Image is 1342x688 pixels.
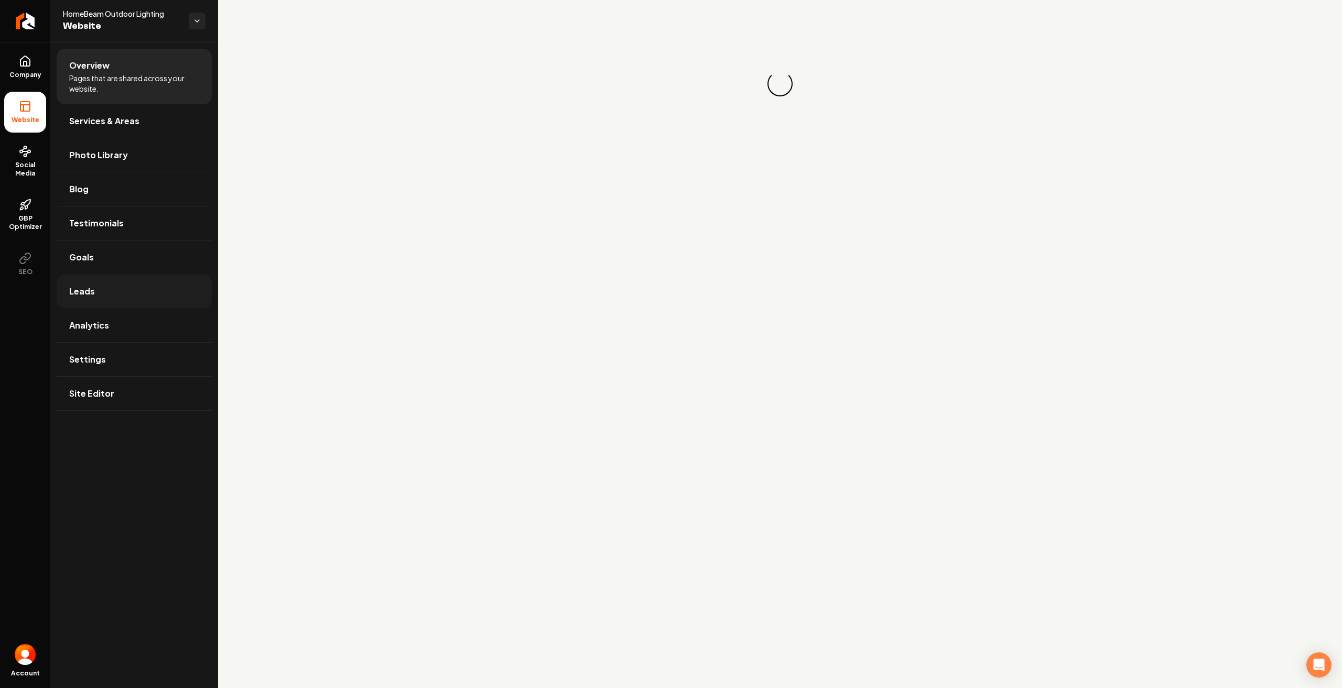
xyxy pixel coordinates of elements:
[57,343,212,376] a: Settings
[69,353,106,366] span: Settings
[57,309,212,342] a: Analytics
[4,190,46,239] a: GBP Optimizer
[63,19,180,34] span: Website
[69,387,114,400] span: Site Editor
[63,8,180,19] span: HomeBeam Outdoor Lighting
[57,377,212,410] a: Site Editor
[69,285,95,298] span: Leads
[57,206,212,240] a: Testimonials
[11,669,40,678] span: Account
[5,71,46,79] span: Company
[14,268,37,276] span: SEO
[69,149,128,161] span: Photo Library
[69,73,199,94] span: Pages that are shared across your website.
[4,137,46,186] a: Social Media
[4,244,46,285] button: SEO
[4,161,46,178] span: Social Media
[69,59,110,72] span: Overview
[4,47,46,88] a: Company
[7,116,44,124] span: Website
[4,214,46,231] span: GBP Optimizer
[69,251,94,264] span: Goals
[15,644,36,665] button: Open user button
[57,138,212,172] a: Photo Library
[57,104,212,138] a: Services & Areas
[16,13,35,29] img: Rebolt Logo
[57,275,212,308] a: Leads
[69,319,109,332] span: Analytics
[69,217,124,230] span: Testimonials
[69,183,89,195] span: Blog
[69,115,139,127] span: Services & Areas
[57,172,212,206] a: Blog
[15,644,36,665] img: 's logo
[57,241,212,274] a: Goals
[765,69,795,99] div: Loading
[1306,652,1332,678] div: Open Intercom Messenger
